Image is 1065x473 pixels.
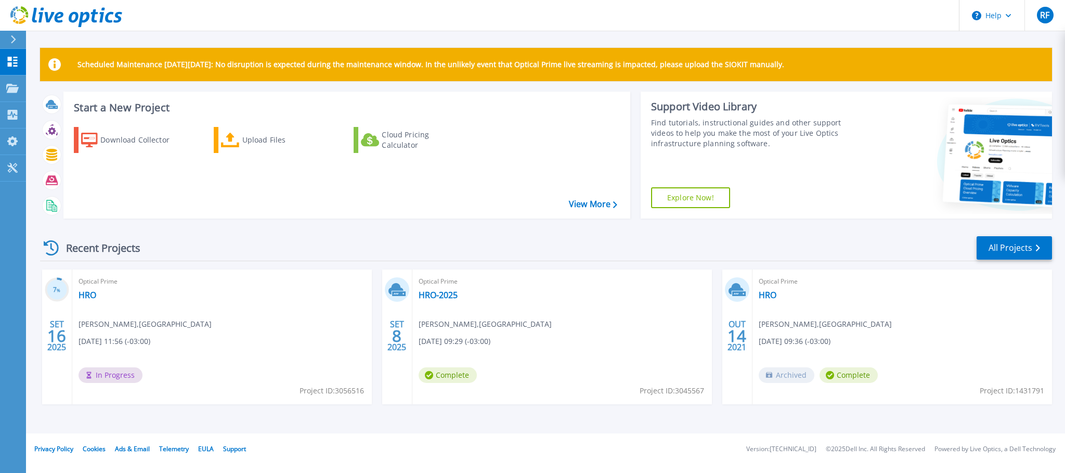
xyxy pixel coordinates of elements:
span: 8 [392,331,401,340]
a: View More [569,199,617,209]
a: Download Collector [74,127,190,153]
p: Scheduled Maintenance [DATE][DATE]: No disruption is expected during the maintenance window. In t... [77,60,784,69]
span: [DATE] 09:29 (-03:00) [419,336,490,347]
span: [DATE] 11:56 (-03:00) [79,336,150,347]
h3: 7 [45,284,69,296]
a: Support [223,444,246,453]
div: SET 2025 [387,317,407,355]
div: Recent Projects [40,235,154,261]
span: 16 [47,331,66,340]
span: [PERSON_NAME] , [GEOGRAPHIC_DATA] [79,318,212,330]
span: Complete [820,367,878,383]
span: [DATE] 09:36 (-03:00) [759,336,830,347]
a: Explore Now! [651,187,730,208]
span: RF [1040,11,1049,19]
a: Ads & Email [115,444,150,453]
span: Complete [419,367,477,383]
a: HRO [79,290,96,300]
div: SET 2025 [47,317,67,355]
span: [PERSON_NAME] , [GEOGRAPHIC_DATA] [419,318,552,330]
span: Optical Prime [759,276,1046,287]
div: Find tutorials, instructional guides and other support videos to help you make the most of your L... [651,118,862,149]
li: Powered by Live Optics, a Dell Technology [934,446,1056,453]
li: Version: [TECHNICAL_ID] [746,446,816,453]
span: % [57,287,60,293]
li: © 2025 Dell Inc. All Rights Reserved [826,446,925,453]
div: Cloud Pricing Calculator [382,130,465,150]
div: Support Video Library [651,100,862,113]
a: All Projects [977,236,1052,260]
span: In Progress [79,367,142,383]
a: Cookies [83,444,106,453]
span: 14 [728,331,746,340]
a: Telemetry [159,444,189,453]
span: Optical Prime [79,276,366,287]
div: Download Collector [100,130,184,150]
a: HRO-2025 [419,290,458,300]
span: Project ID: 3045567 [640,385,704,397]
span: [PERSON_NAME] , [GEOGRAPHIC_DATA] [759,318,892,330]
a: Upload Files [214,127,330,153]
span: Archived [759,367,814,383]
span: Optical Prime [419,276,706,287]
a: EULA [198,444,214,453]
h3: Start a New Project [74,102,617,113]
a: Cloud Pricing Calculator [354,127,470,153]
a: Privacy Policy [34,444,73,453]
div: OUT 2021 [727,317,747,355]
span: Project ID: 3056516 [300,385,364,397]
div: Upload Files [242,130,326,150]
a: HRO [759,290,776,300]
span: Project ID: 1431791 [980,385,1044,397]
